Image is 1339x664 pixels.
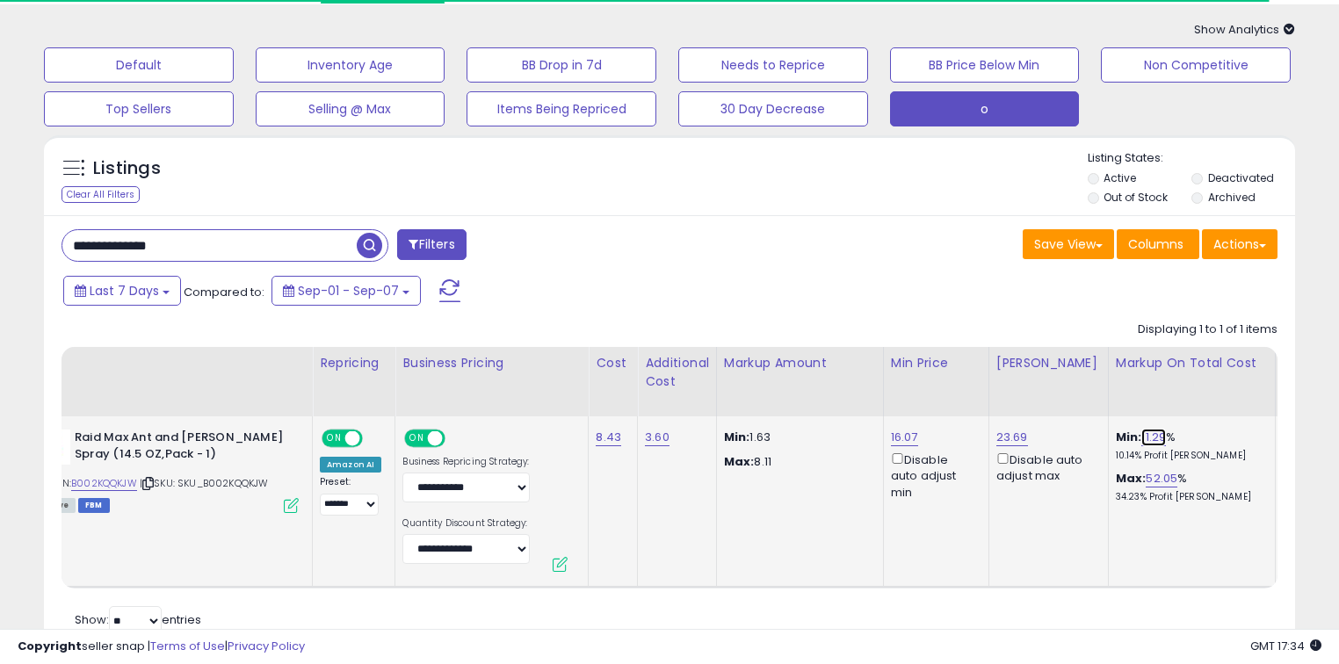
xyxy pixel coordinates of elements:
label: Deactivated [1208,170,1274,185]
div: Amazon AI [320,457,381,473]
span: | SKU: SKU_B002KQQKJW [140,476,269,490]
div: Title [31,354,305,372]
div: [PERSON_NAME] [996,354,1101,372]
span: Columns [1128,235,1183,253]
button: BB Drop in 7d [467,47,656,83]
button: Non Competitive [1101,47,1291,83]
button: Last 7 Days [63,276,181,306]
span: FBM [78,498,110,513]
div: % [1116,471,1262,503]
a: Terms of Use [150,638,225,654]
div: Displaying 1 to 1 of 1 items [1138,321,1277,338]
strong: Min: [724,429,750,445]
a: 52.05 [1146,470,1177,487]
div: Min Price [891,354,981,372]
span: Sep-01 - Sep-07 [298,282,399,300]
a: 8.43 [596,429,621,446]
span: Show: entries [75,611,201,628]
div: ASIN: [35,429,299,511]
button: Filters [397,229,466,260]
button: Inventory Age [256,47,445,83]
th: The percentage added to the cost of goods (COGS) that forms the calculator for Min & Max prices. [1108,347,1275,416]
span: ON [407,431,429,446]
div: Additional Cost [645,354,709,391]
p: 34.23% Profit [PERSON_NAME] [1116,491,1262,503]
span: OFF [443,431,471,446]
div: Markup on Total Cost [1116,354,1268,372]
span: Compared to: [184,284,264,300]
button: Actions [1202,229,1277,259]
div: Preset: [320,476,381,516]
div: Markup Amount [724,354,876,372]
a: 23.69 [996,429,1028,446]
span: Show Analytics [1194,21,1295,38]
button: o [890,91,1080,126]
button: Items Being Repriced [467,91,656,126]
a: 3.60 [645,429,669,446]
p: 1.63 [724,429,870,445]
div: Business Pricing [402,354,581,372]
b: Min: [1116,429,1142,445]
a: 11.29 [1141,429,1166,446]
button: 30 Day Decrease [678,91,868,126]
div: % [1116,429,1262,462]
div: Cost [596,354,630,372]
label: Out of Stock [1104,190,1168,205]
button: Needs to Reprice [678,47,868,83]
label: Archived [1208,190,1256,205]
div: Disable auto adjust min [891,450,975,501]
div: seller snap | | [18,639,305,655]
label: Quantity Discount Strategy: [402,517,530,530]
button: Selling @ Max [256,91,445,126]
span: OFF [360,431,388,446]
span: ON [323,431,345,446]
div: Disable auto adjust max [996,450,1095,484]
div: Clear All Filters [62,186,140,203]
p: 10.14% Profit [PERSON_NAME] [1116,450,1262,462]
button: Default [44,47,234,83]
button: Top Sellers [44,91,234,126]
button: Sep-01 - Sep-07 [271,276,421,306]
button: BB Price Below Min [890,47,1080,83]
a: Privacy Policy [228,638,305,654]
button: Save View [1023,229,1114,259]
div: Repricing [320,354,387,372]
a: B002KQQKJW [71,476,137,491]
span: Last 7 Days [90,282,159,300]
strong: Copyright [18,638,82,654]
label: Business Repricing Strategy: [402,456,530,468]
b: Max: [1116,470,1147,487]
span: 2025-09-15 17:34 GMT [1250,638,1321,654]
label: Active [1104,170,1136,185]
p: Listing States: [1088,150,1296,167]
b: Raid Max Ant and [PERSON_NAME] Spray (14.5 OZ,Pack - 1) [75,429,288,466]
p: 8.11 [724,454,870,470]
h5: Listings [93,156,161,181]
a: 16.07 [891,429,918,446]
strong: Max: [724,453,755,470]
button: Columns [1117,229,1199,259]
